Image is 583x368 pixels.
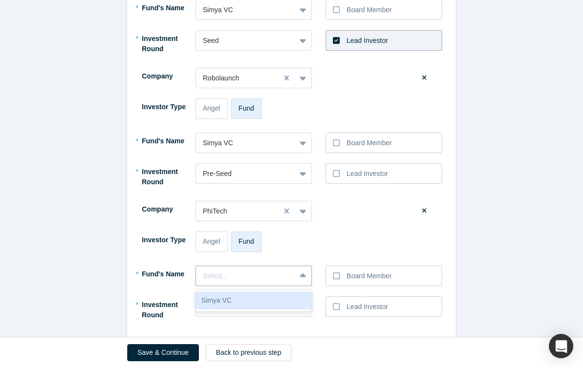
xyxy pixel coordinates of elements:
span: Angel [203,237,220,245]
div: Board Member [347,5,392,15]
div: Simya VC [195,291,312,310]
label: Company [141,201,195,218]
label: Fund's Name [141,133,195,150]
div: Lead Investor [347,302,388,312]
button: Save & Continue [127,344,199,361]
label: Company [141,68,195,85]
label: Investor Type [141,232,195,252]
div: Board Member [347,138,392,148]
button: Back to previous step [206,344,291,361]
label: Investment Round [141,296,195,320]
div: Lead Investor [347,169,388,179]
div: Select... [203,271,289,281]
span: Angel [203,104,220,112]
label: Investor Type [141,98,195,119]
label: Investment Round [141,30,195,54]
button: New Company [195,332,261,349]
div: Simya VC [203,138,289,148]
span: Fund [238,237,254,245]
label: Investment Round [141,163,195,187]
label: Fund's Name [141,266,195,283]
span: Fund [238,104,254,112]
div: Simya VC [203,5,289,15]
div: Lead Investor [347,36,388,46]
div: Board Member [347,271,392,281]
